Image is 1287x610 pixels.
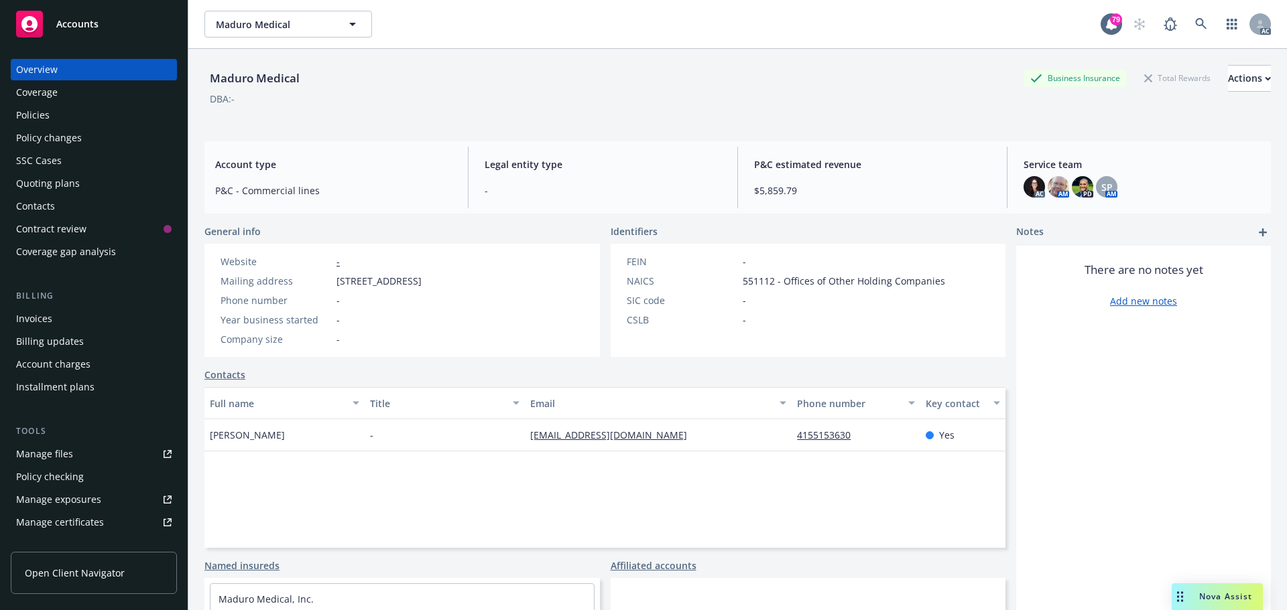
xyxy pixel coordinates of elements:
[1172,583,1188,610] div: Drag to move
[797,429,861,441] a: 4155153630
[1024,70,1127,86] div: Business Insurance
[11,331,177,352] a: Billing updates
[1110,13,1122,25] div: 79
[1126,11,1153,37] a: Start snowing
[221,332,331,346] div: Company size
[1172,583,1263,610] button: Nova Assist
[210,428,285,442] span: [PERSON_NAME]
[11,127,177,149] a: Policy changes
[11,466,177,487] a: Policy checking
[1255,224,1271,240] a: add
[16,173,80,194] div: Quoting plans
[611,224,658,238] span: Identifiers
[1138,70,1217,86] div: Total Rewards
[1228,66,1271,91] div: Actions
[215,183,452,198] span: P&C - Commercial lines
[16,196,55,217] div: Contacts
[16,489,101,510] div: Manage exposures
[792,387,920,419] button: Phone number
[25,566,125,580] span: Open Client Navigator
[336,332,340,346] span: -
[336,313,340,327] span: -
[210,92,235,106] div: DBA: -
[743,254,746,269] span: -
[16,150,62,171] div: SSC Cases
[221,293,331,307] div: Phone number
[1024,176,1045,198] img: photo
[11,241,177,262] a: Coverage gap analysis
[204,368,245,382] a: Contacts
[11,5,177,43] a: Accounts
[11,289,177,303] div: Billing
[210,396,345,410] div: Full name
[204,387,365,419] button: Full name
[754,183,991,198] span: $5,859.79
[525,387,792,419] button: Email
[1110,294,1177,308] a: Add new notes
[1157,11,1184,37] a: Report a Bug
[221,274,331,288] div: Mailing address
[11,218,177,240] a: Contract review
[336,255,340,268] a: -
[204,558,280,573] a: Named insureds
[336,274,422,288] span: [STREET_ADDRESS]
[1199,591,1252,602] span: Nova Assist
[627,293,737,307] div: SIC code
[1024,157,1260,171] span: Service team
[16,82,58,103] div: Coverage
[219,593,314,605] a: Maduro Medical, Inc.
[204,224,261,238] span: General info
[530,396,772,410] div: Email
[204,70,305,87] div: Maduro Medical
[221,313,331,327] div: Year business started
[16,376,95,398] div: Installment plans
[926,396,985,410] div: Key contact
[16,241,116,262] div: Coverage gap analysis
[11,173,177,194] a: Quoting plans
[1016,224,1044,240] span: Notes
[1219,11,1245,37] a: Switch app
[11,534,177,556] a: Manage claims
[485,183,721,198] span: -
[797,396,900,410] div: Phone number
[627,254,737,269] div: FEIN
[16,59,58,80] div: Overview
[754,157,991,171] span: P&C estimated revenue
[11,443,177,465] a: Manage files
[216,17,332,31] span: Maduro Medical
[920,387,1005,419] button: Key contact
[11,376,177,398] a: Installment plans
[204,11,372,37] button: Maduro Medical
[16,308,52,329] div: Invoices
[221,254,331,269] div: Website
[215,157,452,171] span: Account type
[16,331,84,352] div: Billing updates
[16,127,82,149] div: Policy changes
[11,489,177,510] a: Manage exposures
[1101,180,1113,194] span: SP
[743,274,945,288] span: 551112 - Offices of Other Holding Companies
[1085,262,1203,278] span: There are no notes yet
[743,293,746,307] span: -
[11,196,177,217] a: Contacts
[16,443,73,465] div: Manage files
[611,558,696,573] a: Affiliated accounts
[1048,176,1069,198] img: photo
[365,387,525,419] button: Title
[11,59,177,80] a: Overview
[370,396,505,410] div: Title
[743,313,746,327] span: -
[11,425,177,438] div: Tools
[939,428,955,442] span: Yes
[11,150,177,171] a: SSC Cases
[627,274,737,288] div: NAICS
[11,308,177,329] a: Invoices
[336,293,340,307] span: -
[16,104,50,126] div: Policies
[627,313,737,327] div: CSLB
[11,354,177,375] a: Account charges
[16,466,84,487] div: Policy checking
[11,82,177,103] a: Coverage
[370,428,373,442] span: -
